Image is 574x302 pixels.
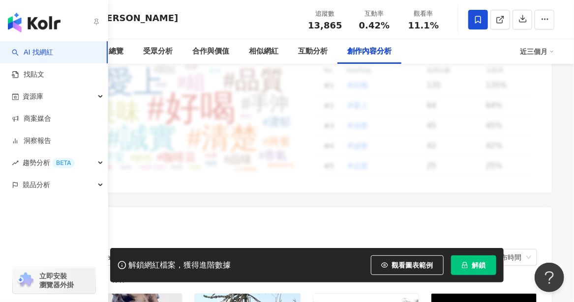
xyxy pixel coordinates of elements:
a: searchAI 找網紅 [12,48,53,57]
span: 解鎖 [472,261,486,269]
div: 合作與價值 [192,46,229,57]
a: 找貼文 [12,70,44,80]
a: 商案媒合 [12,114,51,124]
div: 受眾分析 [143,46,173,57]
div: 觀看率 [405,9,442,19]
img: logo [8,13,60,32]
img: chrome extension [16,273,35,288]
button: 解鎖 [451,255,496,275]
a: chrome extension立即安裝 瀏覽器外掛 [13,267,95,294]
a: 洞察報告 [12,136,51,146]
span: 13,865 [308,20,342,30]
span: 趨勢分析 [23,152,75,174]
span: 競品分析 [23,174,50,196]
div: 相似網紅 [249,46,278,57]
div: 互動分析 [298,46,328,57]
span: rise [12,160,19,166]
div: [PERSON_NAME] [96,12,178,24]
div: 互動率 [356,9,393,19]
div: 解鎖網紅檔案，獲得進階數據 [129,260,231,271]
div: 創作內容分析 [347,46,392,57]
span: 觀看圖表範例 [392,261,433,269]
div: 追蹤數 [306,9,344,19]
span: 資源庫 [23,85,43,108]
span: 11.1% [408,21,439,30]
div: 近三個月 [520,44,554,59]
button: 觀看圖表範例 [371,255,444,275]
div: 總覽 [109,46,123,57]
span: 0.42% [359,21,390,30]
div: BETA [52,158,75,168]
span: lock [461,262,468,269]
span: 立即安裝 瀏覽器外掛 [39,272,74,289]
